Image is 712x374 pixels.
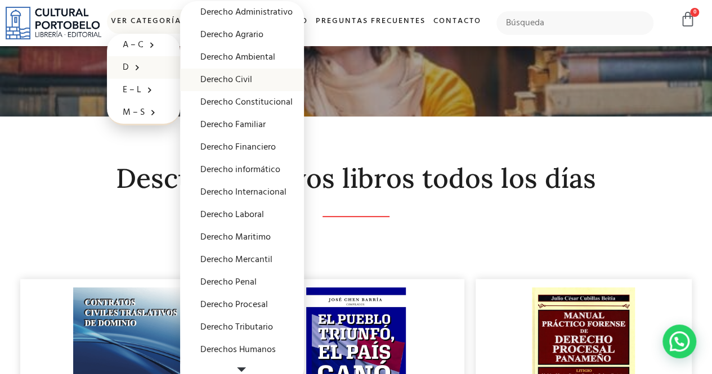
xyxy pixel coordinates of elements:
a: Derecho Mercantil [180,249,304,271]
a: Derecho Agrario [180,24,304,46]
a: Derecho Internacional [180,181,304,204]
a: Derecho Tributario [180,316,304,339]
a: Derecho Procesal [180,294,304,316]
a: Derecho Penal [180,271,304,294]
a: Derecho Maritimo [180,226,304,249]
a: A – C [107,34,180,56]
a: E – L [107,79,180,101]
a: Derecho Administrativo [180,1,304,24]
a: Derecho Laboral [180,204,304,226]
a: Derecho Familiar [180,114,304,136]
a: Derecho Ambiental [180,46,304,69]
a: Derechos Humanos [180,339,304,361]
a: Derecho Constitucional [180,91,304,114]
a: Preguntas frecuentes [312,10,429,34]
ul: Ver Categorías [107,34,180,125]
a: Derecho Financiero [180,136,304,159]
input: Búsqueda [496,11,653,35]
a: Derecho informático [180,159,304,181]
span: 0 [690,8,699,17]
h2: Descubre nuevos libros todos los días [20,164,692,193]
a: Derecho Civil [180,69,304,91]
a: M – S [107,101,180,124]
a: D [107,56,180,79]
a: Ver Categorías [107,10,202,34]
a: 0 [680,11,696,28]
a: Contacto [429,10,485,34]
